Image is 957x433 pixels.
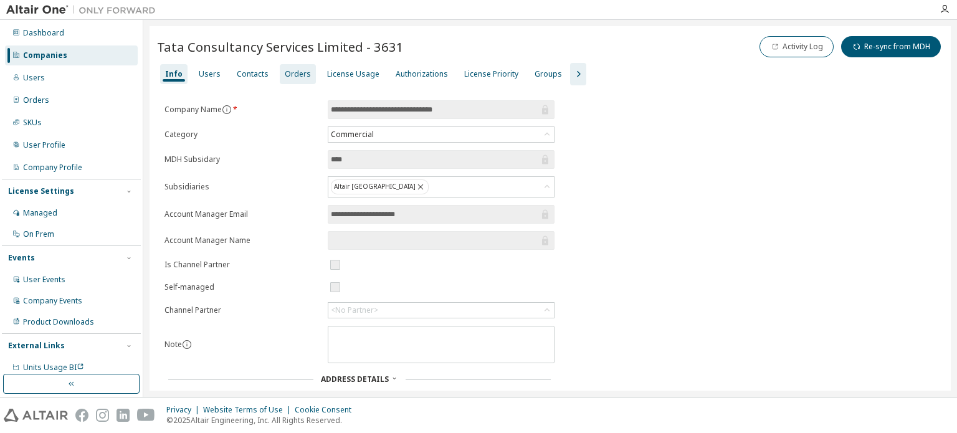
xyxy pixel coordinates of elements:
[8,341,65,351] div: External Links
[23,208,57,218] div: Managed
[328,303,554,318] div: <No Partner>
[535,69,562,79] div: Groups
[331,305,378,315] div: <No Partner>
[464,69,518,79] div: License Priority
[6,4,162,16] img: Altair One
[164,260,320,270] label: Is Channel Partner
[23,317,94,327] div: Product Downloads
[23,95,49,105] div: Orders
[166,415,359,426] p: © 2025 Altair Engineering, Inc. All Rights Reserved.
[117,409,130,422] img: linkedin.svg
[75,409,88,422] img: facebook.svg
[396,69,448,79] div: Authorizations
[8,186,74,196] div: License Settings
[321,374,389,384] span: Address Details
[23,140,65,150] div: User Profile
[8,253,35,263] div: Events
[23,118,42,128] div: SKUs
[328,177,554,197] div: Altair [GEOGRAPHIC_DATA]
[203,405,295,415] div: Website Terms of Use
[157,38,404,55] span: Tata Consultancy Services Limited - 3631
[164,155,320,164] label: MDH Subsidary
[164,182,320,192] label: Subsidiaries
[331,179,429,194] div: Altair [GEOGRAPHIC_DATA]
[23,362,84,373] span: Units Usage BI
[96,409,109,422] img: instagram.svg
[23,275,65,285] div: User Events
[165,69,183,79] div: Info
[328,127,554,142] div: Commercial
[164,130,320,140] label: Category
[164,105,320,115] label: Company Name
[23,296,82,306] div: Company Events
[164,282,320,292] label: Self-managed
[23,73,45,83] div: Users
[137,409,155,422] img: youtube.svg
[164,339,182,350] label: Note
[164,209,320,219] label: Account Manager Email
[295,405,359,415] div: Cookie Consent
[4,409,68,422] img: altair_logo.svg
[23,50,67,60] div: Companies
[199,69,221,79] div: Users
[166,405,203,415] div: Privacy
[23,163,82,173] div: Company Profile
[23,28,64,38] div: Dashboard
[327,69,379,79] div: License Usage
[164,305,320,315] label: Channel Partner
[329,128,376,141] div: Commercial
[222,105,232,115] button: information
[841,36,941,57] button: Re-sync from MDH
[182,340,192,350] button: information
[237,69,269,79] div: Contacts
[285,69,311,79] div: Orders
[759,36,834,57] button: Activity Log
[164,236,320,245] label: Account Manager Name
[23,229,54,239] div: On Prem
